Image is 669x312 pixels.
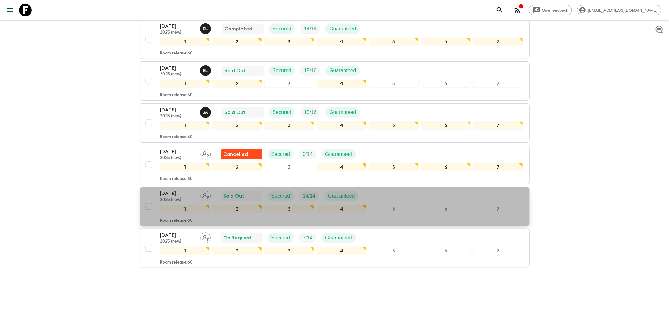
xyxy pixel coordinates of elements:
div: 1 [160,247,210,255]
p: Secured [273,25,292,33]
button: [DATE]2025 (new)Eleonora LongobardiSold OutSecuredTrip FillGuaranteed1234567Room release:60 [140,61,530,101]
div: 7 [473,247,523,255]
p: 2025 (new) [160,156,195,161]
div: 4 [317,247,366,255]
p: Completed [225,25,253,33]
p: Secured [271,192,290,200]
div: 2 [212,80,262,88]
p: S A [203,110,208,115]
div: 7 [473,205,523,213]
div: Secured [268,233,294,243]
div: 1 [160,163,210,171]
p: Sold Out [224,192,245,200]
span: Assign pack leader [200,151,211,156]
div: Trip Fill [300,66,320,76]
p: Guaranteed [329,25,356,33]
div: 2 [212,121,262,130]
div: 5 [369,163,419,171]
div: [EMAIL_ADDRESS][DOMAIN_NAME] [577,5,661,15]
button: [DATE]2025 (new)Simona AlbaneseSold OutSecuredTrip FillGuaranteed1234567Room release:60 [140,103,530,143]
div: 1 [160,205,210,213]
div: Secured [268,149,294,159]
p: 2025 (new) [160,30,195,35]
p: Room release: 60 [160,93,193,98]
p: Guaranteed [328,192,355,200]
button: SA [200,107,212,118]
p: [DATE] [160,22,195,30]
button: [DATE]2025 (new)Eleonora LongobardiCompletedSecuredTrip FillGuaranteed1234567Room release:60 [140,20,530,59]
div: 3 [264,80,314,88]
button: search adventures [493,4,506,16]
div: 5 [369,121,419,130]
p: Sold Out [225,67,246,74]
span: [EMAIL_ADDRESS][DOMAIN_NAME] [584,8,661,13]
div: 6 [421,38,471,46]
div: 4 [317,80,366,88]
p: [DATE] [160,190,195,197]
div: 6 [421,121,471,130]
div: Secured [268,191,294,201]
button: [DATE]2025 (new)Assign pack leaderSold OutSecuredTrip FillGuaranteed1234567Room release:60 [140,187,530,226]
p: Secured [273,67,292,74]
span: Assign pack leader [200,193,211,198]
div: 6 [421,205,471,213]
div: 5 [369,247,419,255]
div: 3 [264,121,314,130]
div: Flash Pack cancellation [221,149,262,159]
p: [DATE] [160,148,195,156]
p: Secured [271,234,290,242]
div: Secured [269,107,295,118]
div: 3 [264,205,314,213]
button: EL [200,65,212,76]
div: Trip Fill [299,149,316,159]
div: Secured [269,66,295,76]
div: 1 [160,121,210,130]
div: Trip Fill [299,191,319,201]
p: Cancelled [224,150,248,158]
div: 5 [369,80,419,88]
div: 7 [473,38,523,46]
span: Give feedback [539,8,572,13]
div: 3 [264,247,314,255]
div: Secured [269,24,295,34]
div: 4 [317,38,366,46]
div: Trip Fill [300,107,320,118]
p: 0 / 14 [303,150,312,158]
div: 3 [264,163,314,171]
span: Eleonora Longobardi [200,67,212,72]
div: 7 [473,80,523,88]
button: menu [4,4,16,16]
p: 15 / 16 [304,67,317,74]
div: Trip Fill [300,24,320,34]
div: 3 [264,38,314,46]
div: 2 [212,205,262,213]
p: [DATE] [160,232,195,239]
div: 2 [212,163,262,171]
p: Guaranteed [329,67,356,74]
button: [DATE]2025 (new)Assign pack leaderFlash Pack cancellationSecuredTrip FillGuaranteed1234567Room re... [140,145,530,184]
p: Guaranteed [325,150,352,158]
p: Room release: 60 [160,176,193,181]
div: 4 [317,121,366,130]
div: 6 [421,247,471,255]
p: 7 / 14 [303,234,312,242]
div: 7 [473,121,523,130]
p: 2025 (new) [160,114,195,119]
p: E L [203,68,208,73]
p: 15 / 16 [304,109,317,116]
p: Guaranteed [329,109,356,116]
p: Room release: 60 [160,218,193,223]
p: On Request [224,234,252,242]
span: Eleonora Longobardi [200,25,212,30]
div: 6 [421,163,471,171]
div: 1 [160,38,210,46]
p: Room release: 60 [160,135,193,140]
p: Room release: 60 [160,51,193,56]
p: Secured [273,109,292,116]
button: [DATE]2025 (new)Assign pack leaderOn RequestSecuredTrip FillGuaranteed1234567Room release:60 [140,229,530,268]
div: 5 [369,205,419,213]
p: [DATE] [160,106,195,114]
p: Guaranteed [325,234,352,242]
p: 2025 (new) [160,239,195,244]
p: 14 / 14 [304,25,317,33]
